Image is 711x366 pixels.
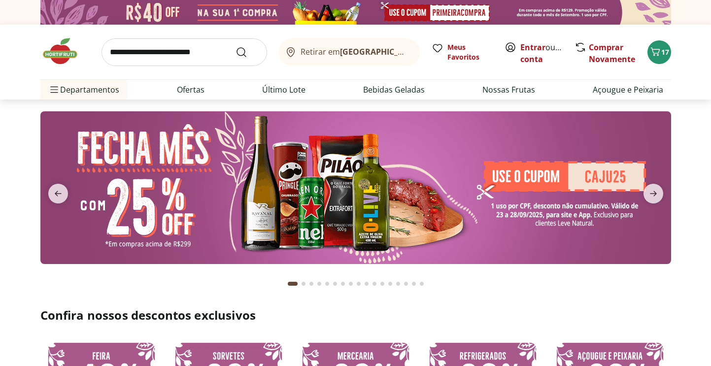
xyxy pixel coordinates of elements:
[402,272,410,296] button: Go to page 15 from fs-carousel
[520,41,564,65] span: ou
[447,42,493,62] span: Meus Favoritos
[102,38,267,66] input: search
[40,36,90,66] img: Hortifruti
[647,40,671,64] button: Carrinho
[386,272,394,296] button: Go to page 13 from fs-carousel
[262,84,305,96] a: Último Lote
[482,84,535,96] a: Nossas Frutas
[363,84,425,96] a: Bebidas Geladas
[520,42,575,65] a: Criar conta
[355,272,363,296] button: Go to page 9 from fs-carousel
[520,42,545,53] a: Entrar
[286,272,300,296] button: Current page from fs-carousel
[48,78,119,101] span: Departamentos
[363,272,371,296] button: Go to page 10 from fs-carousel
[371,272,378,296] button: Go to page 11 from fs-carousel
[394,272,402,296] button: Go to page 14 from fs-carousel
[340,46,506,57] b: [GEOGRAPHIC_DATA]/[GEOGRAPHIC_DATA]
[661,47,669,57] span: 17
[378,272,386,296] button: Go to page 12 from fs-carousel
[300,272,307,296] button: Go to page 2 from fs-carousel
[40,111,671,264] img: banana
[410,272,418,296] button: Go to page 16 from fs-carousel
[236,46,259,58] button: Submit Search
[301,47,409,56] span: Retirar em
[593,84,663,96] a: Açougue e Peixaria
[307,272,315,296] button: Go to page 3 from fs-carousel
[636,184,671,203] button: next
[48,78,60,101] button: Menu
[589,42,635,65] a: Comprar Novamente
[40,307,671,323] h2: Confira nossos descontos exclusivos
[347,272,355,296] button: Go to page 8 from fs-carousel
[339,272,347,296] button: Go to page 7 from fs-carousel
[331,272,339,296] button: Go to page 6 from fs-carousel
[40,184,76,203] button: previous
[279,38,420,66] button: Retirar em[GEOGRAPHIC_DATA]/[GEOGRAPHIC_DATA]
[177,84,204,96] a: Ofertas
[432,42,493,62] a: Meus Favoritos
[315,272,323,296] button: Go to page 4 from fs-carousel
[323,272,331,296] button: Go to page 5 from fs-carousel
[418,272,426,296] button: Go to page 17 from fs-carousel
